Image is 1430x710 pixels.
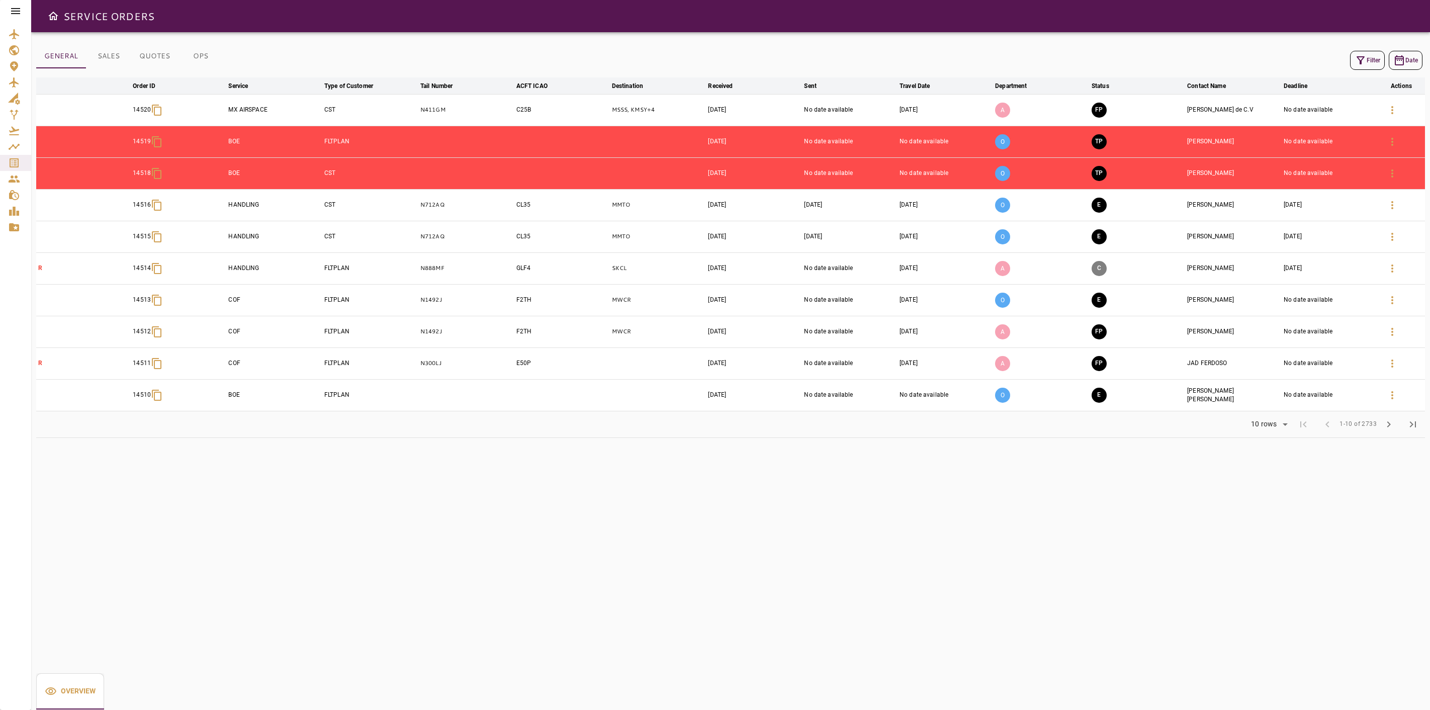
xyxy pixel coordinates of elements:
td: BOE [226,379,322,411]
button: Overview [36,673,104,709]
p: 14518 [133,169,151,178]
button: CANCELED [1092,261,1107,276]
p: 14520 [133,106,151,114]
td: COF [226,284,322,316]
td: No date available [1282,94,1378,126]
td: COF [226,347,322,379]
span: Next Page [1377,412,1401,436]
td: [DATE] [706,94,802,126]
span: Previous Page [1315,412,1339,436]
td: [DATE] [802,221,898,252]
p: MSSS, KMSY, MSSS, KMSY, MSSS, KMSY [612,106,704,114]
td: HANDLING [226,221,322,252]
td: No date available [802,316,898,347]
td: [DATE] [1282,252,1378,284]
span: Department [995,80,1040,92]
div: Status [1092,80,1109,92]
td: FLTPLAN [322,347,418,379]
td: CL35 [514,221,610,252]
td: CST [322,221,418,252]
td: BOE [226,126,322,157]
span: Sent [804,80,830,92]
td: No date available [802,157,898,189]
button: QUOTES [131,44,178,68]
td: [PERSON_NAME] [1185,284,1282,316]
p: O [995,229,1010,244]
span: Service [228,80,261,92]
td: MX AIRSPACE [226,94,322,126]
p: A [995,324,1010,339]
button: FINAL PREPARATION [1092,356,1107,371]
button: Open drawer [43,6,63,26]
td: HANDLING [226,252,322,284]
td: [DATE] [898,347,993,379]
div: Received [708,80,733,92]
div: ACFT ICAO [516,80,548,92]
td: C25B [514,94,610,126]
button: Details [1380,98,1404,122]
div: Type of Customer [324,80,373,92]
td: [PERSON_NAME] de C.V [1185,94,1282,126]
td: [DATE] [898,94,993,126]
td: FLTPLAN [322,379,418,411]
span: chevron_right [1383,418,1395,430]
div: Contact Name [1187,80,1226,92]
button: Details [1380,351,1404,376]
p: 14515 [133,232,151,241]
td: [PERSON_NAME] [1185,157,1282,189]
td: BOE [226,157,322,189]
td: FLTPLAN [322,126,418,157]
td: No date available [802,347,898,379]
td: [DATE] [706,252,802,284]
button: EXECUTION [1092,229,1107,244]
td: [DATE] [898,284,993,316]
p: MWCR [612,296,704,304]
p: MWCR [612,327,704,336]
button: EXECUTION [1092,293,1107,308]
p: R [38,264,129,273]
td: FLTPLAN [322,252,418,284]
td: [PERSON_NAME] [1185,189,1282,221]
span: First Page [1291,412,1315,436]
p: 14514 [133,264,151,273]
button: GENERAL [36,44,86,68]
td: HANDLING [226,189,322,221]
button: Date [1389,51,1422,70]
td: [DATE] [898,316,993,347]
td: No date available [1282,157,1378,189]
span: Travel Date [900,80,943,92]
span: Last Page [1401,412,1425,436]
td: [DATE] [898,221,993,252]
div: Sent [804,80,817,92]
button: Details [1380,193,1404,217]
p: MMTO [612,232,704,241]
td: F2TH [514,284,610,316]
span: last_page [1407,418,1419,430]
p: 14512 [133,327,151,336]
p: N411GM [420,106,512,114]
button: EXECUTION [1092,388,1107,403]
button: EXECUTION [1092,198,1107,213]
button: Details [1380,161,1404,186]
p: 14519 [133,137,151,146]
p: 14510 [133,391,151,399]
td: No date available [1282,316,1378,347]
button: SALES [86,44,131,68]
div: Service [228,80,248,92]
button: FINAL PREPARATION [1092,103,1107,118]
h6: SERVICE ORDERS [63,8,154,24]
p: A [995,103,1010,118]
td: No date available [802,252,898,284]
td: No date available [1282,126,1378,157]
td: COF [226,316,322,347]
p: N712AQ [420,201,512,209]
td: No date available [802,284,898,316]
td: E50P [514,347,610,379]
button: TRIP PREPARATION [1092,166,1107,181]
p: O [995,293,1010,308]
td: [DATE] [706,157,802,189]
td: FLTPLAN [322,284,418,316]
td: [DATE] [706,347,802,379]
td: [DATE] [1282,221,1378,252]
span: Status [1092,80,1122,92]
